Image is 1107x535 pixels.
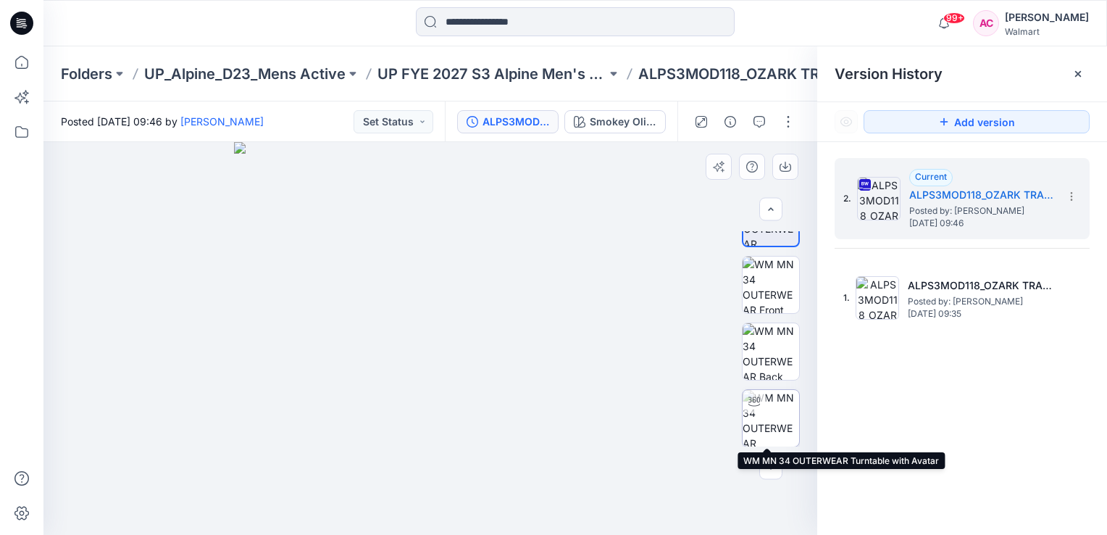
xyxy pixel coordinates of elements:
img: WM MN 34 OUTERWEAR Front wo Avatar [743,257,799,313]
h5: ALPS3MOD118_OZARK TRAIL MEN'S FLEECE HALF ZIP UP [909,186,1054,204]
button: Smokey Olive [564,110,666,133]
img: eyJhbGciOiJIUzI1NiIsImtpZCI6IjAiLCJzbHQiOiJzZXMiLCJ0eXAiOiJKV1QifQ.eyJkYXRhIjp7InR5cGUiOiJzdG9yYW... [234,142,627,535]
img: ALPS3MOD118_OZARK TRAIL MEN'S FLEECE HALF ZIP UP [857,177,901,220]
span: Posted [DATE] 09:46 by [61,114,264,129]
span: 1. [843,291,850,304]
span: [DATE] 09:46 [909,218,1054,228]
div: Smokey Olive [590,114,656,130]
span: 99+ [943,12,965,24]
a: UP FYE 2027 S3 Alpine Men's Active Alpine [377,64,606,84]
button: Show Hidden Versions [835,110,858,133]
button: ALPS3MOD118_OZARK TRAIL MEN'S FLEECE HALF ZIP UP [457,110,559,133]
span: [DATE] 09:35 [908,309,1053,319]
a: [PERSON_NAME] [180,115,264,128]
img: ALPS3MOD118_OZARK TRAIL MEN'S FLEECE HALF ZIP UP [856,276,899,320]
span: Current [915,171,947,182]
button: Add version [864,110,1090,133]
a: Folders [61,64,112,84]
span: Posted by: Arunita Chandra [909,204,1054,218]
img: WM MN 34 OUTERWEAR Back wo Avatar [743,323,799,380]
span: 2. [843,192,851,205]
h5: ALPS3MOD118_OZARK TRAIL MEN'S FLEECE HALF ZIP UP [908,277,1053,294]
span: Posted by: Arunita Chandra [908,294,1053,309]
button: Close [1072,68,1084,80]
div: Walmart [1005,26,1089,37]
div: [PERSON_NAME] [1005,9,1089,26]
a: UP_Alpine_D23_Mens Active [144,64,346,84]
span: Version History [835,65,943,83]
img: WM MN 34 OUTERWEAR Turntable with Avatar [743,390,799,447]
button: Details [719,110,742,133]
p: ALPS3MOD118_OZARK TRAIL MEN'S FLEECE HALF ZIP UP [638,64,867,84]
div: AC [973,10,999,36]
div: ALPS3MOD118_OZARK TRAIL MEN'S FLEECE HALF ZIP UP [483,114,549,130]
